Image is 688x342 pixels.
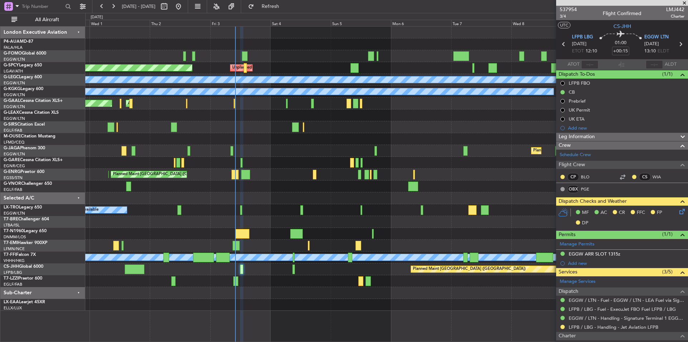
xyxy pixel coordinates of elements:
[560,6,577,13] span: 537954
[4,175,23,181] a: EGSS/STN
[662,230,673,238] span: (1/1)
[451,20,511,26] div: Tue 7
[4,270,22,275] a: LFPB/LBG
[560,13,577,19] span: 3/4
[4,229,47,233] a: T7-N1960Legacy 650
[569,80,590,86] div: LFPB FBO
[559,70,595,79] span: Dispatch To-Dos
[8,14,78,25] button: All Aircraft
[658,48,669,55] span: ELDT
[666,6,684,13] span: LMJ442
[4,57,25,62] a: EGGW/LTN
[581,60,598,69] input: --:--
[559,268,577,276] span: Services
[4,104,25,109] a: EGGW/LTN
[4,234,26,240] a: DNMM/LOS
[4,63,19,67] span: G-SPCY
[662,70,673,78] span: (1/1)
[613,23,631,30] span: CS-JHH
[572,34,593,41] span: LFPB LBG
[4,146,20,150] span: G-JAGA
[4,39,33,44] a: P4-AUAMD-87
[4,116,25,121] a: EGGW/LTN
[4,163,25,169] a: EGNR/CEG
[4,158,20,162] span: G-GARE
[4,305,22,311] a: ELLX/LUX
[560,151,591,159] a: Schedule Crew
[644,34,669,41] span: EGGW LTN
[582,220,588,227] span: DP
[558,22,570,28] button: UTC
[4,253,16,257] span: T7-FFI
[4,241,18,245] span: T7-EMI
[4,205,19,210] span: LX-TRO
[572,41,587,48] span: [DATE]
[560,278,596,285] a: Manage Services
[559,197,627,206] span: Dispatch Checks and Weather
[559,161,585,169] span: Flight Crew
[4,87,20,91] span: G-KGKG
[666,13,684,19] span: Charter
[559,287,578,296] span: Dispatch
[4,253,36,257] a: T7-FFIFalcon 7X
[581,174,597,180] a: BLO
[4,92,25,98] a: EGGW/LTN
[644,48,656,55] span: 13:10
[128,98,169,109] div: AOG Maint Dusseldorf
[653,174,669,180] a: WIA
[572,48,584,55] span: ETOT
[560,241,594,248] a: Manage Permits
[4,111,59,115] a: G-LEAXCessna Citation XLS
[4,39,20,44] span: P4-AUA
[4,134,21,139] span: M-OUSE
[4,128,22,133] a: EGLF/FAB
[4,205,42,210] a: LX-TROLegacy 650
[586,48,597,55] span: 12:10
[122,3,156,10] span: [DATE] - [DATE]
[601,209,607,216] span: AC
[91,14,103,20] div: [DATE]
[4,122,17,127] span: G-SIRS
[4,264,43,269] a: CS-JHHGlobal 6000
[657,209,662,216] span: FP
[4,51,46,56] a: G-FOMOGlobal 6000
[615,39,626,47] span: 01:00
[568,260,684,266] div: Add new
[4,99,63,103] a: G-GAALCessna Citation XLS+
[4,63,42,67] a: G-SPCYLegacy 650
[582,209,589,216] span: MF
[568,125,684,131] div: Add new
[639,173,651,181] div: CS
[4,122,45,127] a: G-SIRSCitation Excel
[113,169,226,180] div: Planned Maint [GEOGRAPHIC_DATA] ([GEOGRAPHIC_DATA])
[331,20,391,26] div: Sun 5
[4,80,25,86] a: EGGW/LTN
[4,45,23,50] a: FALA/HLA
[4,241,47,245] a: T7-EMIHawker 900XP
[4,229,24,233] span: T7-N1960
[533,145,646,156] div: Planned Maint [GEOGRAPHIC_DATA] ([GEOGRAPHIC_DATA])
[22,1,63,12] input: Trip Number
[4,140,24,145] a: LFMD/CEQ
[644,41,659,48] span: [DATE]
[4,282,22,287] a: EGLF/FAB
[4,217,49,221] a: T7-BREChallenger 604
[568,61,579,68] span: ATOT
[4,246,25,252] a: LFMN/NCE
[4,276,18,281] span: T7-LZZI
[559,231,575,239] span: Permits
[567,185,579,193] div: OBX
[4,300,19,304] span: LX-EAA
[619,209,625,216] span: CR
[4,211,25,216] a: EGGW/LTN
[4,264,19,269] span: CS-JHH
[150,20,210,26] div: Thu 2
[559,133,595,141] span: Leg Information
[413,264,526,275] div: Planned Maint [GEOGRAPHIC_DATA] ([GEOGRAPHIC_DATA])
[4,217,18,221] span: T7-BRE
[665,61,677,68] span: ALDT
[559,141,571,150] span: Crew
[569,324,658,330] a: LFPB / LBG - Handling - Jet Aviation LFPB
[4,182,21,186] span: G-VNOR
[4,75,19,79] span: G-LEGC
